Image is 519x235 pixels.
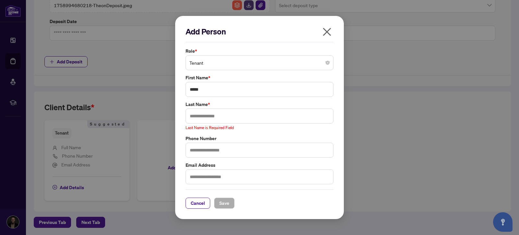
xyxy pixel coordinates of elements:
button: Open asap [493,212,513,232]
span: Tenant [189,57,330,69]
button: Save [214,198,235,209]
span: Cancel [191,198,205,208]
button: Cancel [186,198,210,209]
span: Last Name is Required Field [186,125,234,130]
span: close-circle [326,61,330,65]
span: close [322,27,332,37]
label: Last Name [186,101,333,108]
label: Phone Number [186,135,333,142]
h2: Add Person [186,26,333,37]
label: First Name [186,74,333,81]
label: Email Address [186,162,333,169]
label: Role [186,47,333,55]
